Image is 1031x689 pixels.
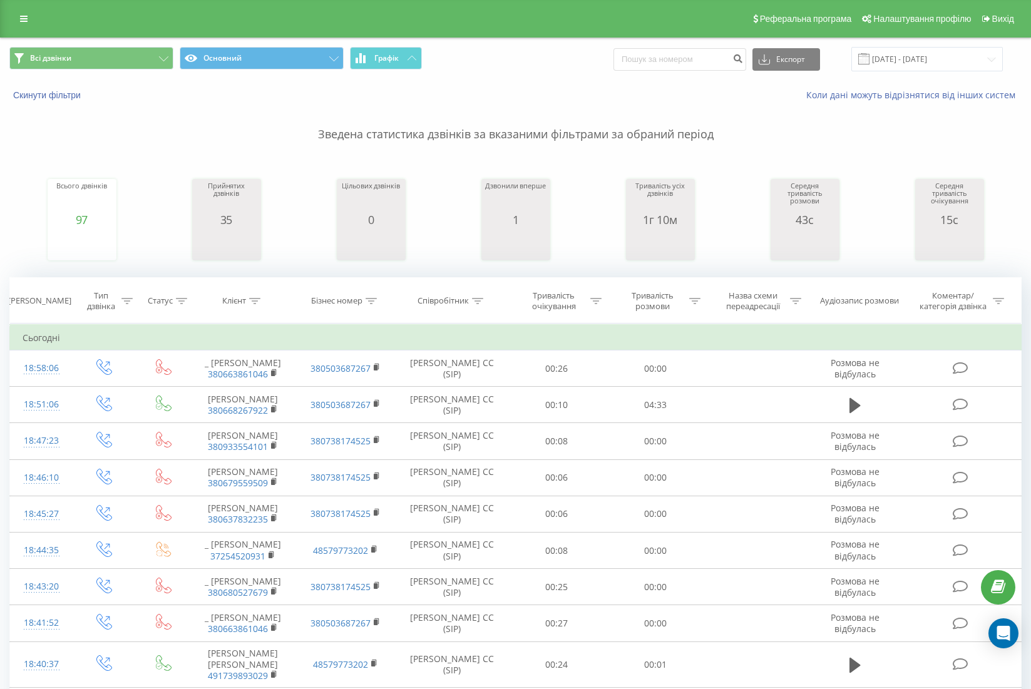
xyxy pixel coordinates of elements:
a: 380680527679 [208,586,268,598]
span: Реферальна програма [760,14,852,24]
a: 380503687267 [310,362,371,374]
a: 380738174525 [310,471,371,483]
div: 18:45:27 [23,502,60,526]
td: _ [PERSON_NAME] [192,569,294,605]
div: 1 [485,213,545,226]
td: 00:08 [508,533,607,569]
td: [PERSON_NAME] CC (SIP) [397,387,508,423]
div: Коментар/категорія дзвінка [916,290,990,312]
td: 00:24 [508,641,607,688]
a: 491739893029 [208,670,268,681]
span: Розмова не відбулась [831,611,880,635]
div: 18:41:52 [23,611,60,635]
td: 00:26 [508,350,607,387]
div: 0 [342,213,399,226]
div: Тривалість очікування [520,290,587,312]
td: [PERSON_NAME] CC (SIP) [397,569,508,605]
a: 380663861046 [208,368,268,380]
div: Тип дзвінка [84,290,118,312]
span: Розмова не відбулась [831,575,880,598]
a: 380503687267 [310,617,371,629]
div: Статус [148,296,173,307]
td: _ [PERSON_NAME] [192,350,294,387]
div: [PERSON_NAME] [8,296,71,307]
a: 380668267922 [208,404,268,416]
div: 18:51:06 [23,392,60,417]
a: 380738174525 [310,581,371,593]
div: 18:44:35 [23,538,60,563]
span: Розмова не відбулась [831,357,880,380]
button: Скинути фільтри [9,89,87,101]
button: Експорт [752,48,820,71]
a: Коли дані можуть відрізнятися вiд інших систем [806,89,1022,101]
a: 380503687267 [310,399,371,411]
td: 00:00 [606,459,705,496]
td: _ [PERSON_NAME] [192,533,294,569]
td: Сьогодні [10,325,1022,350]
div: Open Intercom Messenger [988,618,1018,648]
td: 00:10 [508,387,607,423]
input: Пошук за номером [613,48,746,71]
div: 18:47:23 [23,429,60,453]
span: Всі дзвінки [30,53,71,63]
div: 1г 10м [629,213,692,226]
div: 43с [774,213,836,226]
div: Цільових дзвінків [342,182,399,213]
a: 380933554101 [208,441,268,452]
div: Середня тривалість очікування [918,182,981,213]
a: 380738174525 [310,508,371,519]
td: 00:06 [508,459,607,496]
td: 00:01 [606,641,705,688]
td: [PERSON_NAME] [192,459,294,496]
td: 04:33 [606,387,705,423]
div: 97 [56,213,106,226]
span: Налаштування профілю [873,14,971,24]
td: [PERSON_NAME] [PERSON_NAME] [192,641,294,688]
td: 00:08 [508,423,607,459]
a: 380663861046 [208,623,268,635]
button: Основний [180,47,344,69]
div: Назва схеми переадресації [720,290,787,312]
div: 18:58:06 [23,356,60,380]
td: [PERSON_NAME] CC (SIP) [397,533,508,569]
td: [PERSON_NAME] CC (SIP) [397,350,508,387]
button: Графік [350,47,422,69]
td: [PERSON_NAME] [192,423,294,459]
div: Тривалість усіх дзвінків [629,182,692,213]
td: 00:25 [508,569,607,605]
button: Всі дзвінки [9,47,173,69]
td: [PERSON_NAME] CC (SIP) [397,496,508,532]
div: 18:43:20 [23,574,60,599]
td: [PERSON_NAME] CC (SIP) [397,459,508,496]
a: 380637832235 [208,513,268,525]
span: Розмова не відбулась [831,429,880,452]
td: [PERSON_NAME] CC (SIP) [397,641,508,688]
a: 380679559509 [208,477,268,489]
td: [PERSON_NAME] CC (SIP) [397,605,508,641]
td: 00:00 [606,496,705,532]
div: Всього дзвінків [56,182,106,213]
a: 48579773202 [313,544,368,556]
span: Вихід [992,14,1014,24]
div: 35 [195,213,258,226]
td: _ [PERSON_NAME] [192,605,294,641]
div: Тривалість розмови [619,290,686,312]
div: 15с [918,213,981,226]
div: Аудіозапис розмови [820,296,899,307]
div: Співробітник [418,296,469,307]
div: 18:46:10 [23,466,60,490]
div: 18:40:37 [23,652,60,676]
div: Середня тривалість розмови [774,182,836,213]
td: [PERSON_NAME] CC (SIP) [397,423,508,459]
span: Розмова не відбулась [831,502,880,525]
p: Зведена статистика дзвінків за вказаними фільтрами за обраний період [9,101,1022,143]
div: Дзвонили вперше [485,182,545,213]
td: 00:00 [606,605,705,641]
td: 00:00 [606,569,705,605]
span: Розмова не відбулась [831,538,880,561]
a: 380738174525 [310,435,371,447]
td: [PERSON_NAME] [192,387,294,423]
a: 37254520931 [210,550,265,562]
td: 00:27 [508,605,607,641]
td: 00:00 [606,533,705,569]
